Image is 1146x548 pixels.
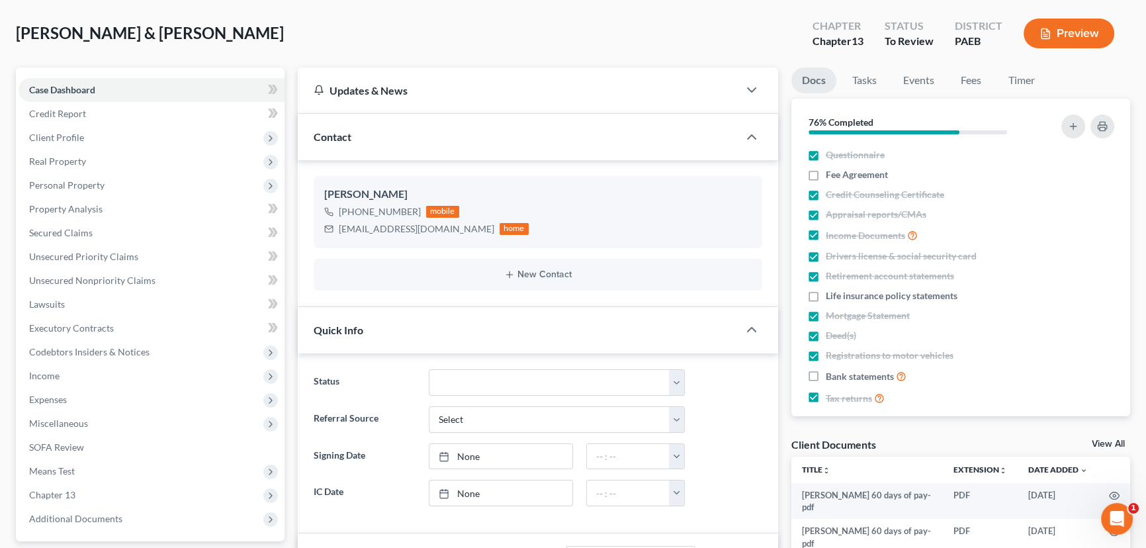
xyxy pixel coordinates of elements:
[29,346,150,357] span: Codebtors Insiders & Notices
[826,329,856,342] span: Deed(s)
[885,34,934,49] div: To Review
[791,437,876,451] div: Client Documents
[16,23,284,42] span: [PERSON_NAME] & [PERSON_NAME]
[1092,439,1125,449] a: View All
[314,130,351,143] span: Contact
[29,179,105,191] span: Personal Property
[950,68,992,93] a: Fees
[826,188,944,201] span: Credit Counseling Certificate
[29,108,86,119] span: Credit Report
[1028,465,1088,475] a: Date Added expand_more
[826,349,953,362] span: Registrations to motor vehicles
[813,19,863,34] div: Chapter
[19,78,285,102] a: Case Dashboard
[826,370,894,383] span: Bank statements
[29,227,93,238] span: Secured Claims
[999,467,1007,475] i: unfold_more
[339,205,421,218] div: [PHONE_NUMBER]
[19,435,285,459] a: SOFA Review
[802,465,830,475] a: Titleunfold_more
[893,68,945,93] a: Events
[826,229,905,242] span: Income Documents
[943,483,1018,520] td: PDF
[29,275,155,286] span: Unsecured Nonpriority Claims
[587,480,670,506] input: -- : --
[19,102,285,126] a: Credit Report
[955,34,1002,49] div: PAEB
[826,309,910,322] span: Mortgage Statement
[826,208,926,221] span: Appraisal reports/CMAs
[19,245,285,269] a: Unsecured Priority Claims
[29,370,60,381] span: Income
[29,489,75,500] span: Chapter 13
[29,156,86,167] span: Real Property
[998,68,1045,93] a: Timer
[822,467,830,475] i: unfold_more
[852,34,863,47] span: 13
[324,187,752,203] div: [PERSON_NAME]
[19,293,285,316] a: Lawsuits
[813,34,863,49] div: Chapter
[826,269,954,283] span: Retirement account statements
[1128,503,1139,514] span: 1
[29,513,122,524] span: Additional Documents
[29,394,67,405] span: Expenses
[885,19,934,34] div: Status
[429,444,572,469] a: None
[29,418,88,429] span: Miscellaneous
[1018,483,1098,520] td: [DATE]
[29,322,114,334] span: Executory Contracts
[826,250,977,263] span: Drivers license & social security card
[426,206,459,218] div: mobile
[826,168,888,181] span: Fee Agreement
[314,83,723,97] div: Updates & News
[791,483,944,520] td: [PERSON_NAME] 60 days of pay-pdf
[500,223,529,235] div: home
[791,68,836,93] a: Docs
[324,269,752,280] button: New Contact
[826,392,872,405] span: Tax returns
[826,289,957,302] span: Life insurance policy statements
[307,443,422,470] label: Signing Date
[29,203,103,214] span: Property Analysis
[314,324,363,336] span: Quick Info
[19,316,285,340] a: Executory Contracts
[1024,19,1114,48] button: Preview
[429,480,572,506] a: None
[339,222,494,236] div: [EMAIL_ADDRESS][DOMAIN_NAME]
[29,298,65,310] span: Lawsuits
[29,465,75,477] span: Means Test
[953,465,1007,475] a: Extensionunfold_more
[307,406,422,433] label: Referral Source
[307,480,422,506] label: IC Date
[29,132,84,143] span: Client Profile
[809,116,873,128] strong: 76% Completed
[307,369,422,396] label: Status
[826,148,885,161] span: Questionnaire
[955,19,1002,34] div: District
[1101,503,1133,535] iframe: Intercom live chat
[19,269,285,293] a: Unsecured Nonpriority Claims
[842,68,887,93] a: Tasks
[587,444,670,469] input: -- : --
[29,251,138,262] span: Unsecured Priority Claims
[19,221,285,245] a: Secured Claims
[1080,467,1088,475] i: expand_more
[29,441,84,453] span: SOFA Review
[19,197,285,221] a: Property Analysis
[29,84,95,95] span: Case Dashboard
